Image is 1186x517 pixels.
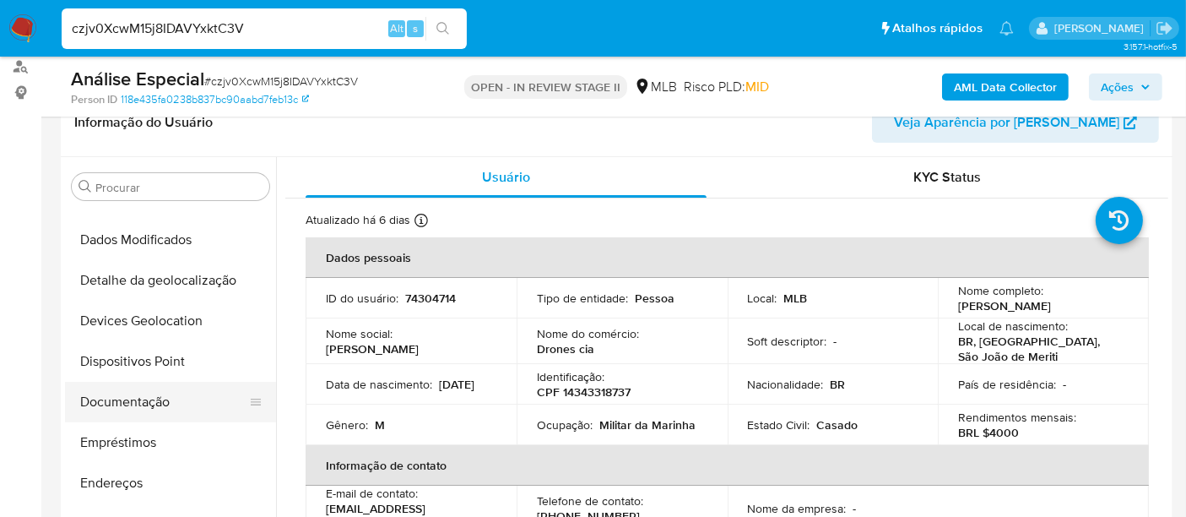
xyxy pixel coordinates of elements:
p: Nome do comércio : [537,326,639,341]
h1: Informação do Usuário [74,114,213,131]
p: - [834,334,837,349]
div: MLB [634,78,677,96]
input: Procurar [95,180,263,195]
p: País de residência : [958,377,1056,392]
p: BRL $4000 [958,425,1019,440]
p: Nacionalidade : [748,377,824,392]
button: Documentação [65,382,263,422]
span: KYC Status [914,167,982,187]
p: ID do usuário : [326,291,398,306]
button: Empréstimos [65,422,276,463]
p: [DATE] [439,377,474,392]
p: Nome social : [326,326,393,341]
span: Ações [1101,73,1134,101]
span: s [413,20,418,36]
span: Veja Aparência por [PERSON_NAME] [894,102,1119,143]
button: Detalhe da geolocalização [65,260,276,301]
button: Veja Aparência por [PERSON_NAME] [872,102,1159,143]
p: Nome completo : [958,283,1043,298]
button: Ações [1089,73,1162,101]
a: Notificações [999,21,1014,35]
span: # czjv0XcwM15j8IDAVYxktC3V [204,73,358,90]
p: BR, [GEOGRAPHIC_DATA], São João de Meriti [958,334,1122,364]
p: Tipo de entidade : [537,291,628,306]
p: Telefone de contato : [537,493,643,509]
b: Person ID [71,92,117,107]
p: M [375,417,385,433]
p: Rendimentos mensais : [958,410,1076,425]
p: Ocupação : [537,417,593,433]
p: alexandra.macedo@mercadolivre.com [1054,20,1150,36]
p: Pessoa [635,291,674,306]
p: 74304714 [405,291,456,306]
b: Análise Especial [71,65,204,92]
p: Estado Civil : [748,417,810,433]
th: Informação de contato [306,445,1149,486]
th: Dados pessoais [306,237,1149,278]
button: Endereços [65,463,276,503]
p: Local : [748,291,777,306]
button: search-icon [425,17,460,41]
p: Militar da Marinha [599,417,696,433]
span: Atalhos rápidos [892,19,983,37]
p: MLB [784,291,808,306]
input: Pesquise usuários ou casos... [62,18,467,40]
p: Casado [817,417,858,433]
p: Nome da empresa : [748,501,847,516]
p: [PERSON_NAME] [326,341,419,356]
p: [PERSON_NAME] [958,298,1051,313]
button: Procurar [79,180,92,193]
p: Data de nascimento : [326,377,432,392]
p: Local de nascimento : [958,318,1068,334]
span: Usuário [482,167,530,187]
p: OPEN - IN REVIEW STAGE II [464,75,627,99]
a: 118e435fa0238b837bc90aabd7feb13c [121,92,309,107]
button: AML Data Collector [942,73,1069,101]
button: Dados Modificados [65,220,276,260]
span: 3.157.1-hotfix-5 [1124,40,1178,53]
p: Soft descriptor : [748,334,827,349]
button: Dispositivos Point [65,341,276,382]
p: Atualizado há 6 dias [306,212,410,228]
span: MID [745,77,769,96]
p: BR [831,377,846,392]
p: - [1063,377,1066,392]
p: CPF 14343318737 [537,384,631,400]
span: Alt [390,20,403,36]
button: Devices Geolocation [65,301,276,341]
a: Sair [1156,19,1173,37]
p: - [853,501,857,516]
p: Drones cia [537,341,594,356]
b: AML Data Collector [954,73,1057,101]
p: Gênero : [326,417,368,433]
p: Identificação : [537,369,604,384]
span: Risco PLD: [684,78,769,96]
p: E-mail de contato : [326,486,418,501]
